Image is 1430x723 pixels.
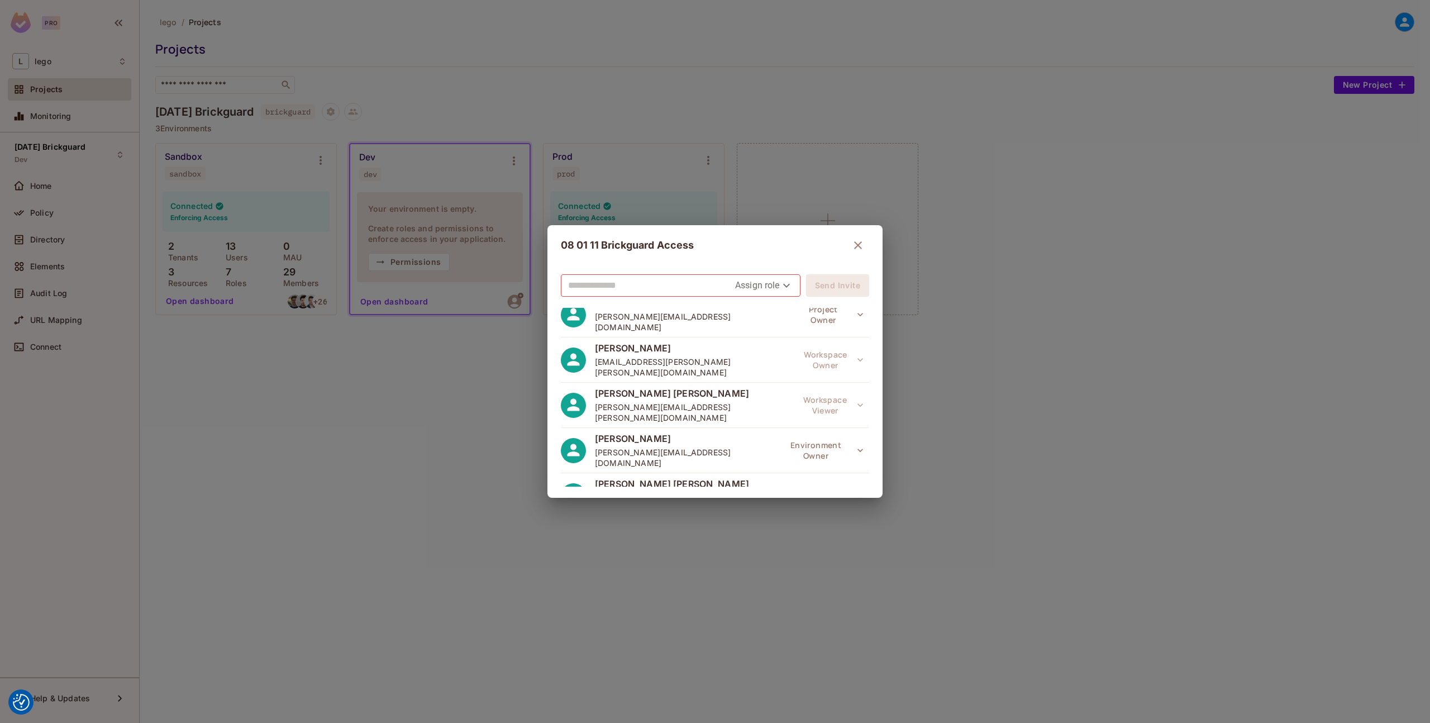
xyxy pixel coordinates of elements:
button: Workspace Owner [795,349,869,371]
button: Consent Preferences [13,694,30,711]
span: [PERSON_NAME][EMAIL_ADDRESS][PERSON_NAME][DOMAIN_NAME] [595,402,794,423]
button: Environment Owner [776,439,869,462]
div: 08 01 11 Brickguard Access [561,234,869,256]
span: [PERSON_NAME] [595,342,795,354]
span: [PERSON_NAME] [PERSON_NAME] [595,387,794,399]
div: Assign role [735,277,793,294]
span: This role was granted at the workspace level [795,484,869,507]
button: Project Owner [791,303,869,326]
img: Revisit consent button [13,694,30,711]
span: This role was granted at the workspace level [794,394,869,416]
span: [PERSON_NAME][EMAIL_ADDRESS][DOMAIN_NAME] [595,447,776,468]
span: [EMAIL_ADDRESS][PERSON_NAME][PERSON_NAME][DOMAIN_NAME] [595,356,795,378]
button: Send Invite [806,274,869,297]
span: [PERSON_NAME] [595,432,776,445]
span: This role was granted at the workspace level [795,349,869,371]
span: [PERSON_NAME] [PERSON_NAME] [595,478,795,490]
button: Workspace Owner [795,484,869,507]
span: [PERSON_NAME][EMAIL_ADDRESS][DOMAIN_NAME] [595,311,791,332]
button: Workspace Viewer [794,394,869,416]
